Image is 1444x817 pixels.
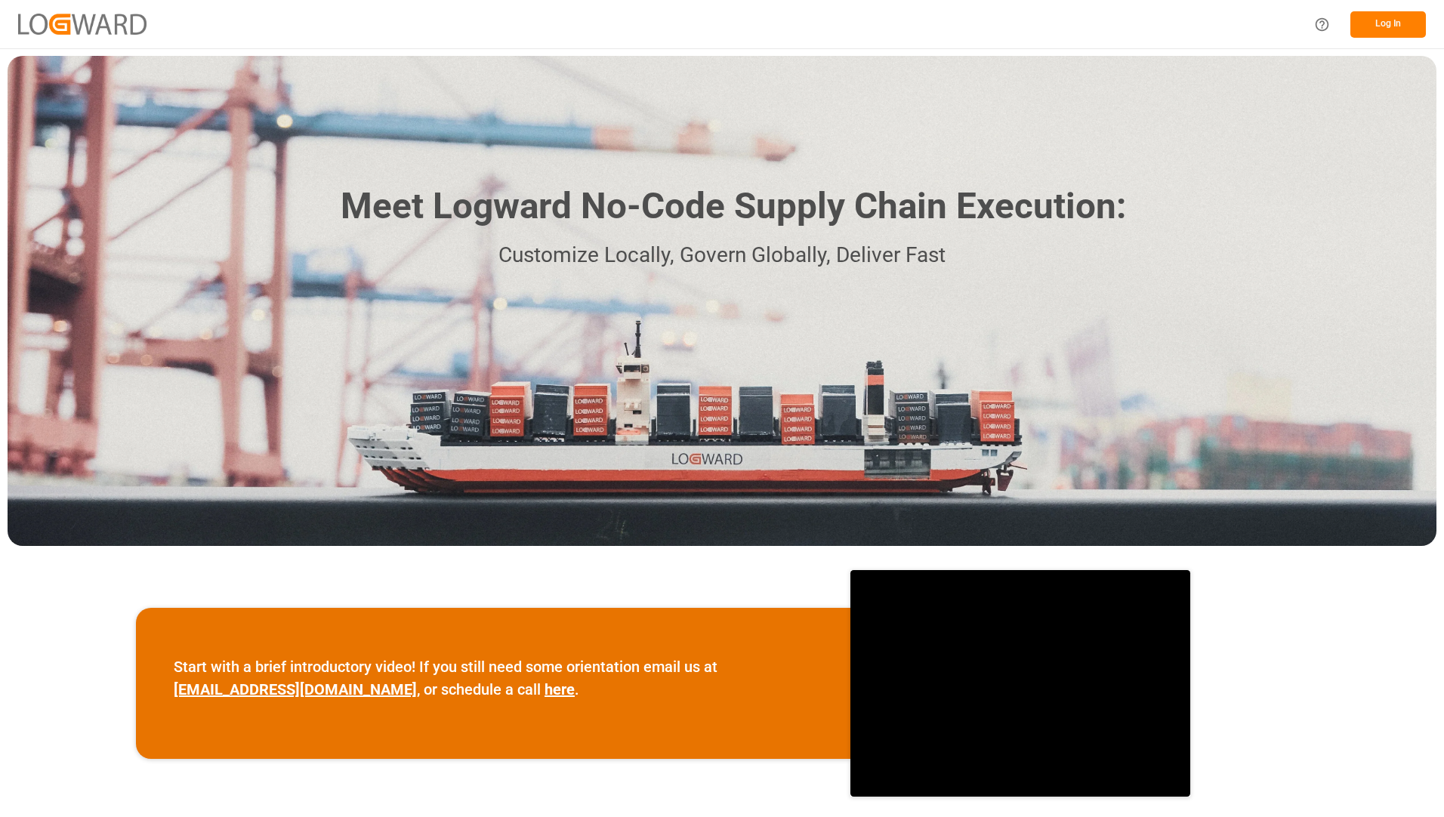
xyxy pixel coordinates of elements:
button: Help Center [1305,8,1339,42]
h1: Meet Logward No-Code Supply Chain Execution: [341,180,1126,233]
p: Customize Locally, Govern Globally, Deliver Fast [318,239,1126,273]
a: here [545,680,575,698]
p: Start with a brief introductory video! If you still need some orientation email us at , or schedu... [174,655,813,701]
a: [EMAIL_ADDRESS][DOMAIN_NAME] [174,680,417,698]
button: Log In [1350,11,1426,38]
img: Logward_new_orange.png [18,14,147,34]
